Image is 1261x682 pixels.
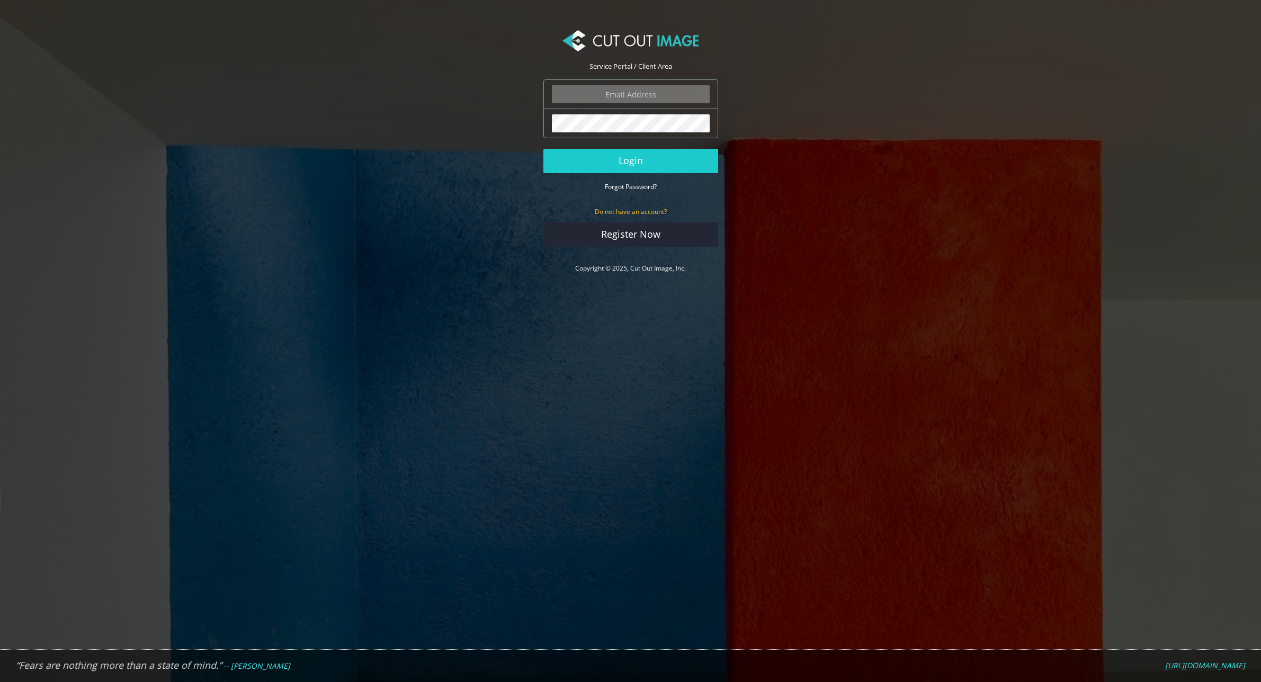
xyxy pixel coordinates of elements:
img: Cut Out Image [562,30,698,51]
input: Email Address [552,85,710,103]
button: Login [543,149,718,173]
a: Forgot Password? [605,182,657,191]
a: Register Now [543,222,718,247]
em: [URL][DOMAIN_NAME] [1165,660,1245,670]
small: Do not have an account? [595,207,667,216]
em: -- [PERSON_NAME] [223,661,290,671]
span: Service Portal / Client Area [589,61,672,71]
em: “Fears are nothing more than a state of mind.” [16,659,222,671]
a: [URL][DOMAIN_NAME] [1165,661,1245,670]
a: Copyright © 2025, Cut Out Image, Inc. [575,264,686,273]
